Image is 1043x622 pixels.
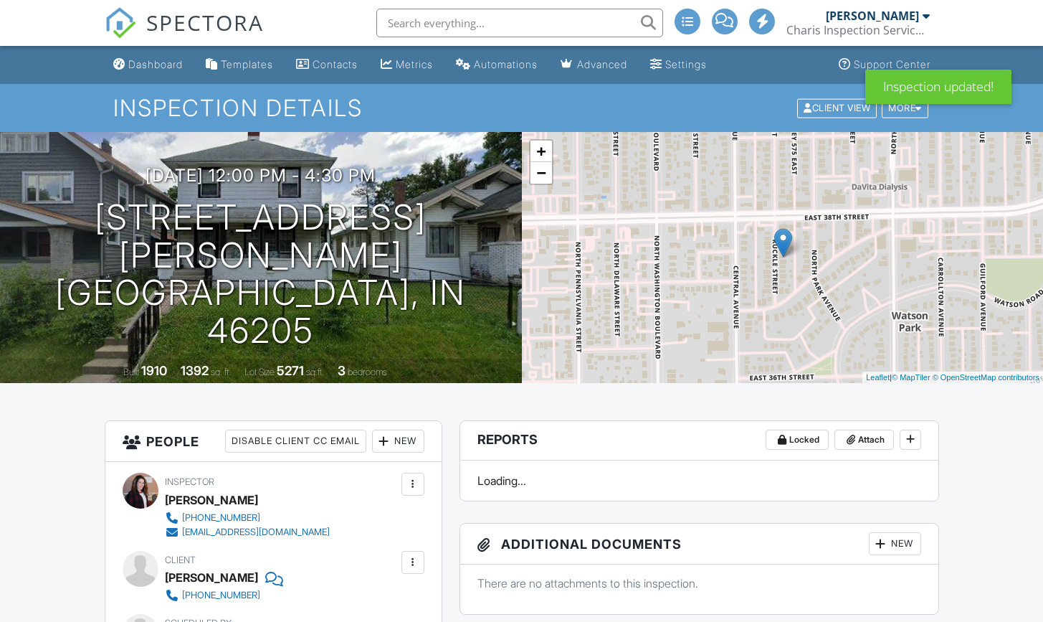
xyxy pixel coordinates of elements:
div: Automations [474,58,538,70]
div: Client View [797,98,877,118]
a: Support Center [833,52,936,78]
div: Metrics [396,58,433,70]
a: [PHONE_NUMBER] [165,511,330,525]
div: New [869,532,921,555]
a: Advanced [555,52,633,78]
a: Metrics [375,52,439,78]
h1: [STREET_ADDRESS][PERSON_NAME] [GEOGRAPHIC_DATA], IN 46205 [23,199,499,350]
h3: People [105,421,442,462]
div: Templates [221,58,273,70]
div: More [882,98,928,118]
h3: [DATE] 12:00 pm - 4:30 pm [146,166,376,185]
input: Search everything... [376,9,663,37]
h3: Additional Documents [460,524,938,565]
div: [PHONE_NUMBER] [182,512,260,524]
span: sq. ft. [211,367,231,377]
div: [EMAIL_ADDRESS][DOMAIN_NAME] [182,527,330,538]
span: Built [123,367,139,377]
div: Disable Client CC Email [225,430,366,453]
a: © OpenStreetMap contributors [933,373,1039,382]
div: Support Center [854,58,930,70]
div: 5271 [277,363,304,378]
div: 3 [338,363,346,378]
p: There are no attachments to this inspection. [477,575,921,591]
a: Zoom out [530,162,552,184]
span: sq.ft. [306,367,324,377]
div: [PERSON_NAME] [165,567,258,588]
div: [PERSON_NAME] [165,489,258,511]
div: Advanced [577,58,627,70]
a: Dashboard [108,52,189,78]
span: Lot Size [244,367,275,377]
span: bedrooms [348,367,387,377]
div: | [862,372,1043,384]
div: Inspection updated! [865,70,1011,104]
a: Templates [200,52,279,78]
div: 1392 [181,363,209,378]
div: Settings [665,58,707,70]
img: The Best Home Inspection Software - Spectora [105,7,136,39]
div: 1910 [141,363,167,378]
h1: Inspection Details [113,95,929,121]
a: Settings [644,52,713,78]
div: Contacts [313,58,358,70]
span: SPECTORA [146,7,264,37]
div: [PERSON_NAME] [826,9,919,23]
a: Automations (Basic) [450,52,543,78]
div: Charis Inspection Services LLC [786,23,930,37]
a: Zoom in [530,141,552,162]
a: [PHONE_NUMBER] [165,588,272,603]
a: Client View [796,102,880,113]
a: © MapTiler [892,373,930,382]
span: Client [165,555,196,565]
div: [PHONE_NUMBER] [182,590,260,601]
div: New [372,430,424,453]
a: Contacts [290,52,363,78]
a: Leaflet [866,373,890,382]
div: Dashboard [128,58,183,70]
span: Inspector [165,476,214,487]
a: SPECTORA [105,19,264,50]
a: [EMAIL_ADDRESS][DOMAIN_NAME] [165,525,330,539]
